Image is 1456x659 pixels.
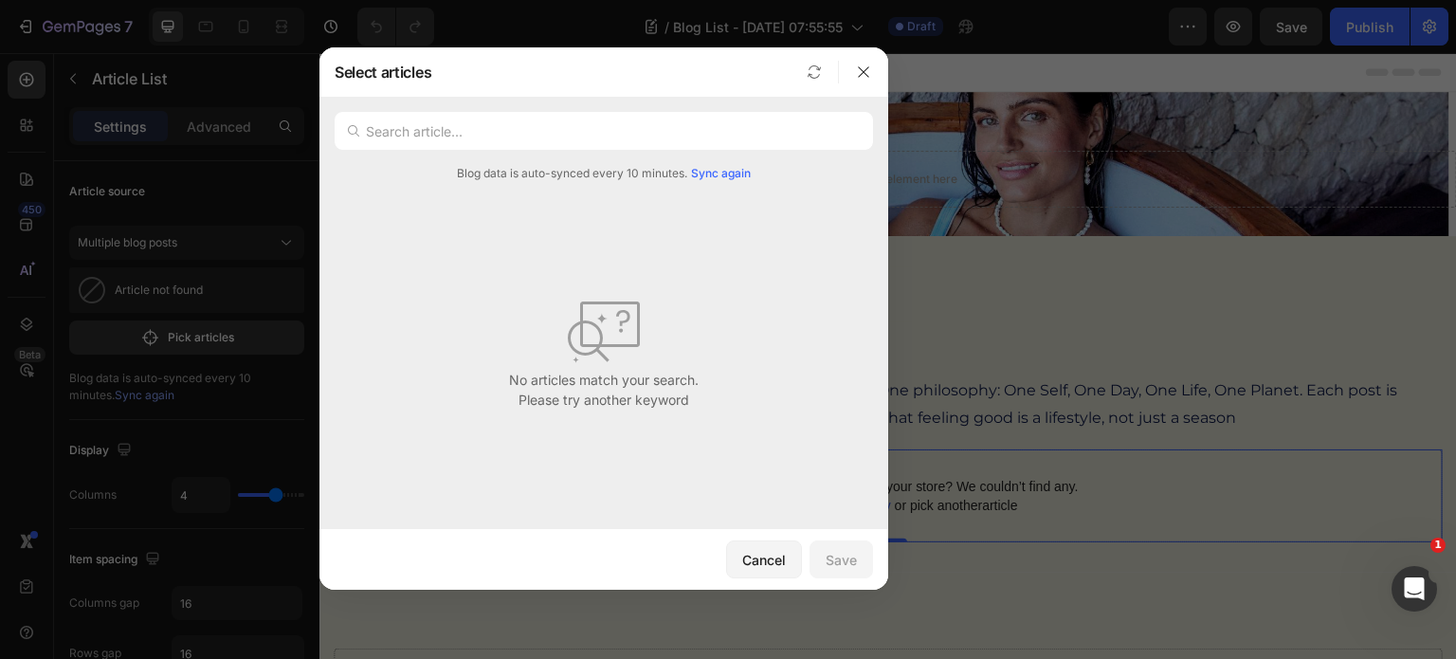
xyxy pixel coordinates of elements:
[742,550,786,570] div: Cancel
[457,165,687,182] div: Blog data is auto-synced every 10 minutes.
[826,550,857,570] div: Save
[335,112,873,150] input: Search article...
[509,370,699,390] p: No articles match your search.
[439,443,698,462] div: or pick another article
[335,61,431,83] p: Select articles
[810,540,873,578] button: Save
[406,424,758,443] span: Have you added articles to your store? We couldn’t find any.
[726,540,802,578] button: Cancel
[31,298,1106,379] p: The Sun Kits Journal is where style meets ritual. Here, we explore wellness, lifestyle, and trave...
[519,390,689,410] p: Please try another keyword
[537,119,638,134] div: Drop element here
[691,165,751,182] span: Sync again
[1430,538,1446,553] span: 1
[1392,566,1437,612] iframe: Intercom live chat
[38,370,103,387] div: Article List
[439,445,571,460] span: Add articles to Shopify
[29,229,1108,268] h2: Sun Kits Journal Entries
[31,274,278,292] strong: Wellness. Lifestyle. Rituals. Travel.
